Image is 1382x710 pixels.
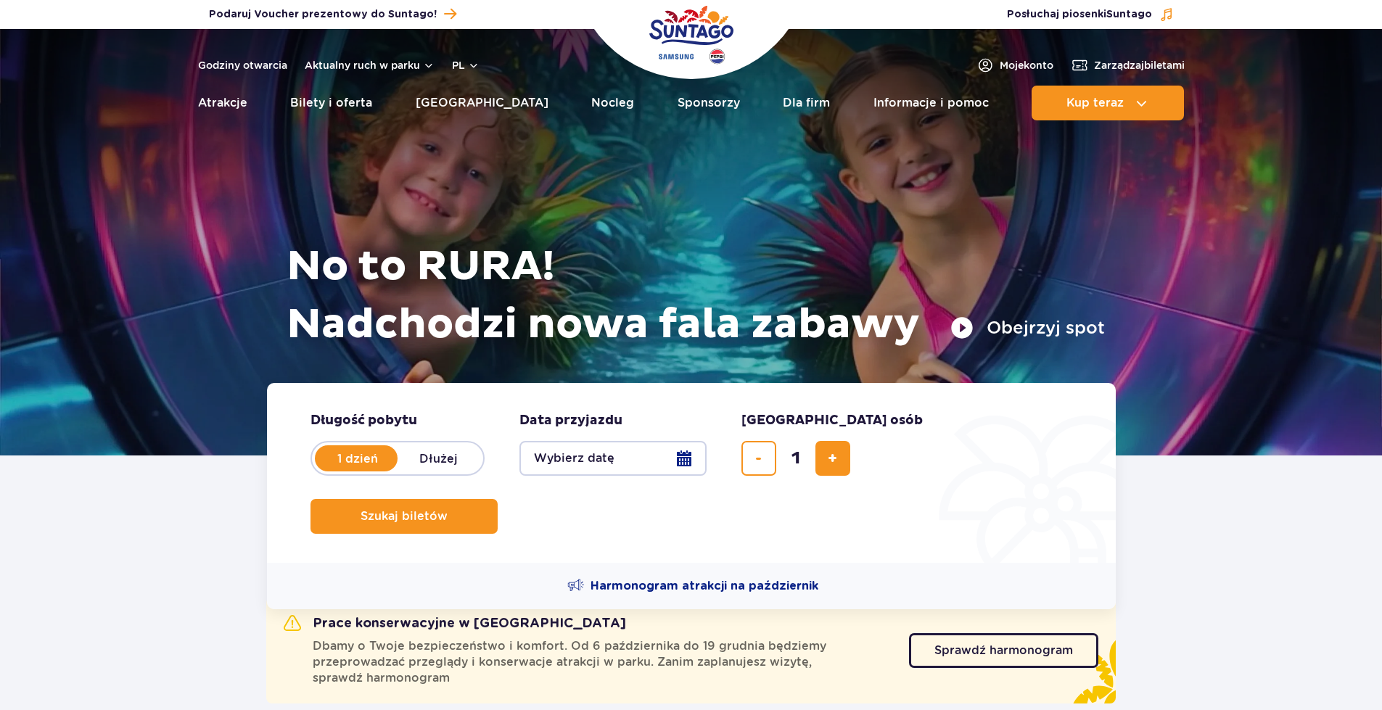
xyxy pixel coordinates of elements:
[452,58,480,73] button: pl
[950,316,1105,339] button: Obejrzyj spot
[873,86,989,120] a: Informacje i pomoc
[1000,58,1053,73] span: Moje konto
[1071,57,1185,74] a: Zarządzajbiletami
[741,412,923,429] span: [GEOGRAPHIC_DATA] osób
[209,4,456,24] a: Podaruj Voucher prezentowy do Suntago!
[316,443,399,474] label: 1 dzień
[741,441,776,476] button: usuń bilet
[1094,58,1185,73] span: Zarządzaj biletami
[1066,96,1124,110] span: Kup teraz
[209,7,437,22] span: Podaruj Voucher prezentowy do Suntago!
[398,443,480,474] label: Dłużej
[1032,86,1184,120] button: Kup teraz
[519,412,622,429] span: Data przyjazdu
[934,645,1073,656] span: Sprawdź harmonogram
[361,510,448,523] span: Szukaj biletów
[815,441,850,476] button: dodaj bilet
[313,638,892,686] span: Dbamy o Twoje bezpieczeństwo i komfort. Od 6 października do 19 grudnia będziemy przeprowadzać pr...
[198,58,287,73] a: Godziny otwarcia
[591,578,818,594] span: Harmonogram atrakcji na październik
[783,86,830,120] a: Dla firm
[305,59,435,71] button: Aktualny ruch w parku
[198,86,247,120] a: Atrakcje
[416,86,548,120] a: [GEOGRAPHIC_DATA]
[976,57,1053,74] a: Mojekonto
[290,86,372,120] a: Bilety i oferta
[1106,9,1152,20] span: Suntago
[310,499,498,534] button: Szukaj biletów
[310,412,417,429] span: Długość pobytu
[519,441,707,476] button: Wybierz datę
[909,633,1098,668] a: Sprawdź harmonogram
[678,86,740,120] a: Sponsorzy
[1007,7,1174,22] button: Posłuchaj piosenkiSuntago
[778,441,813,476] input: liczba biletów
[591,86,634,120] a: Nocleg
[287,238,1105,354] h1: No to RURA! Nadchodzi nowa fala zabawy
[284,615,626,632] h2: Prace konserwacyjne w [GEOGRAPHIC_DATA]
[1007,7,1152,22] span: Posłuchaj piosenki
[567,577,818,595] a: Harmonogram atrakcji na październik
[267,383,1116,563] form: Planowanie wizyty w Park of Poland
